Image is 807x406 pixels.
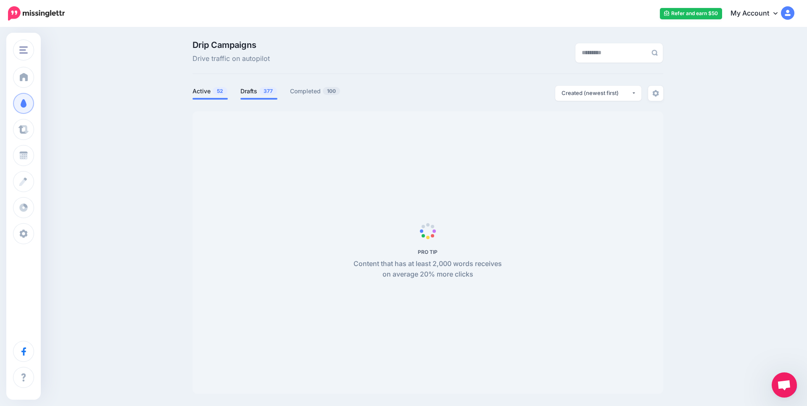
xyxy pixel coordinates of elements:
[651,50,658,56] img: search-grey-6.png
[660,8,722,19] a: Refer and earn $50
[213,87,227,95] span: 52
[240,86,277,96] a: Drafts377
[772,372,797,398] a: Open chat
[193,86,228,96] a: Active52
[259,87,277,95] span: 377
[8,6,65,21] img: Missinglettr
[555,86,641,101] button: Created (newest first)
[193,41,270,49] span: Drip Campaigns
[722,3,794,24] a: My Account
[652,90,659,97] img: settings-grey.png
[349,258,506,280] p: Content that has at least 2,000 words receives on average 20% more clicks
[349,249,506,255] h5: PRO TIP
[290,86,340,96] a: Completed100
[562,89,631,97] div: Created (newest first)
[323,87,340,95] span: 100
[19,46,28,54] img: menu.png
[193,53,270,64] span: Drive traffic on autopilot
